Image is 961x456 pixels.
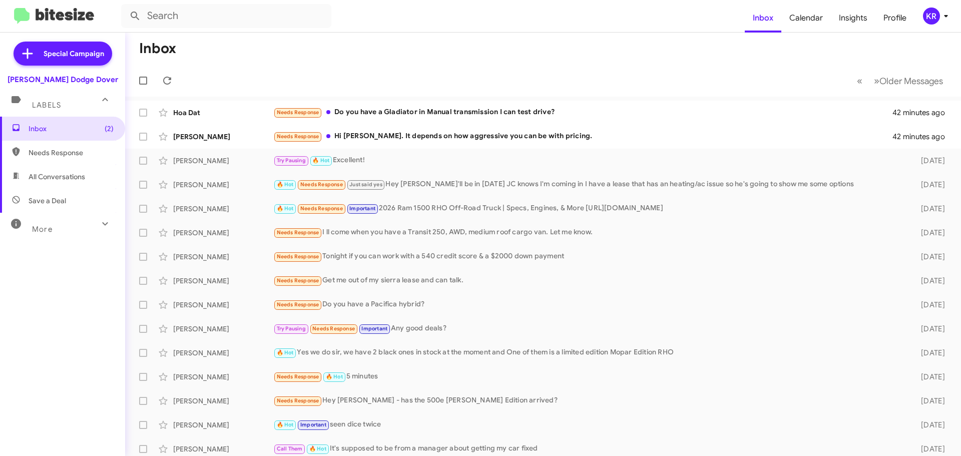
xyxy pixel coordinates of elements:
div: [PERSON_NAME] [173,348,273,358]
div: KR [923,8,940,25]
span: 🔥 Hot [277,349,294,356]
div: [DATE] [905,252,953,262]
div: [DATE] [905,324,953,334]
button: Previous [851,71,868,91]
span: Needs Response [277,253,319,260]
div: Hoa Dat [173,108,273,118]
nav: Page navigation example [851,71,949,91]
span: Needs Response [277,109,319,116]
div: [PERSON_NAME] Dodge Dover [8,75,118,85]
div: [DATE] [905,180,953,190]
span: Needs Response [277,373,319,380]
span: Call Them [277,445,303,452]
span: Needs Response [300,205,343,212]
div: Do you have a Gladiator in Manual transmission I can test drive? [273,107,893,118]
span: Inbox [29,124,114,134]
div: [PERSON_NAME] [173,372,273,382]
span: Needs Response [29,148,114,158]
span: More [32,225,53,234]
input: Search [121,4,331,28]
div: [DATE] [905,276,953,286]
span: Special Campaign [44,49,104,59]
div: [DATE] [905,420,953,430]
div: Hey [PERSON_NAME]'ll be in [DATE] JC knows I'm coming in I have a lease that has an heating/ac is... [273,179,905,190]
div: [PERSON_NAME] [173,180,273,190]
span: Important [361,325,387,332]
span: All Conversations [29,172,85,182]
button: Next [868,71,949,91]
span: Save a Deal [29,196,66,206]
span: Needs Response [312,325,355,332]
span: Labels [32,101,61,110]
div: [DATE] [905,204,953,214]
span: « [857,75,862,87]
a: Inbox [745,4,781,33]
div: [PERSON_NAME] [173,228,273,238]
div: [PERSON_NAME] [173,276,273,286]
div: [PERSON_NAME] [173,252,273,262]
a: Special Campaign [14,42,112,66]
span: Important [349,205,375,212]
span: 🔥 Hot [277,421,294,428]
div: [DATE] [905,372,953,382]
div: Do you have a Pacifica hybrid? [273,299,905,310]
div: Any good deals? [273,323,905,334]
span: Needs Response [277,133,319,140]
button: KR [914,8,950,25]
div: seen dice twice [273,419,905,430]
div: Get me out of my sierra lease and can talk. [273,275,905,286]
div: [PERSON_NAME] [173,204,273,214]
div: [DATE] [905,444,953,454]
span: Needs Response [277,301,319,308]
span: 🔥 Hot [309,445,326,452]
div: [DATE] [905,300,953,310]
div: [DATE] [905,396,953,406]
span: Needs Response [277,397,319,404]
span: » [874,75,879,87]
span: (2) [105,124,114,134]
div: [PERSON_NAME] [173,444,273,454]
span: Older Messages [879,76,943,87]
div: Tonight if you can work with a 540 credit score & a $2000 down payment [273,251,905,262]
div: 42 minutes ago [893,108,953,118]
span: 🔥 Hot [326,373,343,380]
div: [DATE] [905,156,953,166]
a: Insights [831,4,875,33]
span: Needs Response [277,277,319,284]
div: Hi [PERSON_NAME]. It depends on how aggressive you can be with pricing. [273,131,893,142]
span: 🔥 Hot [312,157,329,164]
span: Try Pausing [277,325,306,332]
span: Try Pausing [277,157,306,164]
span: Just said yes [349,181,382,188]
span: Needs Response [300,181,343,188]
div: 5 minutes [273,371,905,382]
div: I ll come when you have a Transit 250, AWD, medium roof cargo van. Let me know. [273,227,905,238]
a: Profile [875,4,914,33]
span: 🔥 Hot [277,205,294,212]
div: [PERSON_NAME] [173,156,273,166]
div: Excellent! [273,155,905,166]
div: Yes we do sir, we have 2 black ones in stock at the moment and One of them is a limited edition M... [273,347,905,358]
div: Hey [PERSON_NAME] - has the 500e [PERSON_NAME] Edition arrived? [273,395,905,406]
div: 42 minutes ago [893,132,953,142]
div: [DATE] [905,228,953,238]
a: Calendar [781,4,831,33]
div: 2026 Ram 1500 RHO Off-Road Truck | Specs, Engines, & More [URL][DOMAIN_NAME] [273,203,905,214]
h1: Inbox [139,41,176,57]
span: Important [300,421,326,428]
div: [PERSON_NAME] [173,324,273,334]
div: [PERSON_NAME] [173,300,273,310]
span: Needs Response [277,229,319,236]
div: [PERSON_NAME] [173,132,273,142]
div: [PERSON_NAME] [173,420,273,430]
div: [DATE] [905,348,953,358]
span: 🔥 Hot [277,181,294,188]
div: It's supposed to be from a manager about getting my car fixed [273,443,905,454]
div: [PERSON_NAME] [173,396,273,406]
